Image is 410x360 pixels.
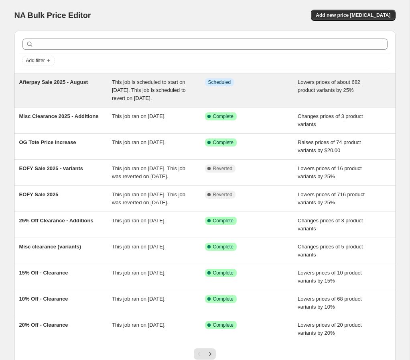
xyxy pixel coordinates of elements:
[112,322,166,328] span: This job ran on [DATE].
[213,270,233,276] span: Complete
[19,139,76,145] span: OG Tote Price Increase
[112,296,166,302] span: This job ran on [DATE].
[19,244,81,250] span: Misc clearance (variants)
[19,191,59,197] span: EOFY Sale 2025
[213,218,233,224] span: Complete
[19,165,83,171] span: EOFY Sale 2025 - variants
[19,296,68,302] span: 10% Off - Clearance
[213,113,233,120] span: Complete
[298,79,360,93] span: Lowers prices of about 682 product variants by 25%
[298,165,362,179] span: Lowers prices of 16 product variants by 25%
[298,218,363,232] span: Changes prices of 3 product variants
[26,57,45,64] span: Add filter
[205,348,216,360] button: Next
[194,348,216,360] nav: Pagination
[112,139,166,145] span: This job ran on [DATE].
[298,296,362,310] span: Lowers prices of 68 product variants by 10%
[112,191,185,205] span: This job ran on [DATE]. This job was reverted on [DATE].
[298,113,363,127] span: Changes prices of 3 product variants
[213,322,233,328] span: Complete
[22,56,55,65] button: Add filter
[112,218,166,224] span: This job ran on [DATE].
[19,79,88,85] span: Afterpay Sale 2025 - August
[298,191,365,205] span: Lowers prices of 716 product variants by 25%
[213,191,233,198] span: Reverted
[213,139,233,146] span: Complete
[208,79,231,85] span: Scheduled
[112,113,166,119] span: This job ran on [DATE].
[19,218,93,224] span: 25% Off Clearance - Additions
[112,270,166,276] span: This job ran on [DATE].
[19,322,68,328] span: 20% Off - Clearance
[14,11,91,20] span: NA Bulk Price Editor
[316,12,390,18] span: Add new price [MEDICAL_DATA]
[19,113,99,119] span: Misc Clearance 2025 - Additions
[213,244,233,250] span: Complete
[298,244,363,258] span: Changes prices of 5 product variants
[298,270,362,284] span: Lowers prices of 10 product variants by 15%
[298,322,362,336] span: Lowers prices of 20 product variants by 20%
[213,165,233,172] span: Reverted
[19,270,68,276] span: 15% Off - Clearance
[112,165,185,179] span: This job ran on [DATE]. This job was reverted on [DATE].
[112,79,186,101] span: This job is scheduled to start on [DATE]. This job is scheduled to revert on [DATE].
[298,139,361,153] span: Raises prices of 74 product variants by $20.00
[112,244,166,250] span: This job ran on [DATE].
[311,10,395,21] button: Add new price [MEDICAL_DATA]
[213,296,233,302] span: Complete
